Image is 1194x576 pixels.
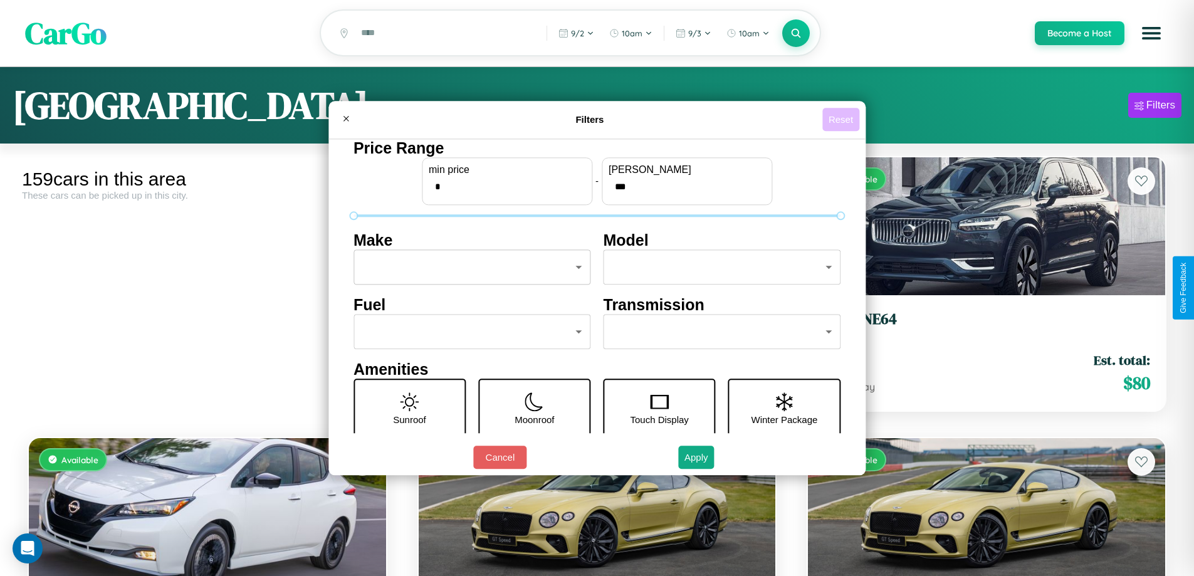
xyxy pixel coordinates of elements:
[630,411,688,428] p: Touch Display
[25,13,107,54] span: CarGo
[1146,99,1175,112] div: Filters
[739,28,760,38] span: 10am
[678,446,715,469] button: Apply
[61,454,98,465] span: Available
[1134,16,1169,51] button: Open menu
[595,172,599,189] p: -
[13,80,369,131] h1: [GEOGRAPHIC_DATA]
[571,28,584,38] span: 9 / 2
[1123,370,1150,395] span: $ 80
[622,28,642,38] span: 10am
[751,411,818,428] p: Winter Package
[603,23,659,43] button: 10am
[688,28,701,38] span: 9 / 3
[669,23,718,43] button: 9/3
[823,310,1150,341] a: Volvo NE642014
[353,139,841,157] h4: Price Range
[515,411,554,428] p: Moonroof
[604,296,841,314] h4: Transmission
[552,23,600,43] button: 9/2
[1094,351,1150,369] span: Est. total:
[353,231,591,249] h4: Make
[473,446,526,469] button: Cancel
[720,23,776,43] button: 10am
[822,108,859,131] button: Reset
[429,164,585,175] label: min price
[604,231,841,249] h4: Model
[22,169,393,190] div: 159 cars in this area
[823,310,1150,328] h3: Volvo NE64
[1179,263,1188,313] div: Give Feedback
[609,164,765,175] label: [PERSON_NAME]
[1035,21,1124,45] button: Become a Host
[353,296,591,314] h4: Fuel
[357,114,822,125] h4: Filters
[22,190,393,201] div: These cars can be picked up in this city.
[393,411,426,428] p: Sunroof
[13,533,43,563] div: Open Intercom Messenger
[353,360,841,379] h4: Amenities
[1128,93,1181,118] button: Filters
